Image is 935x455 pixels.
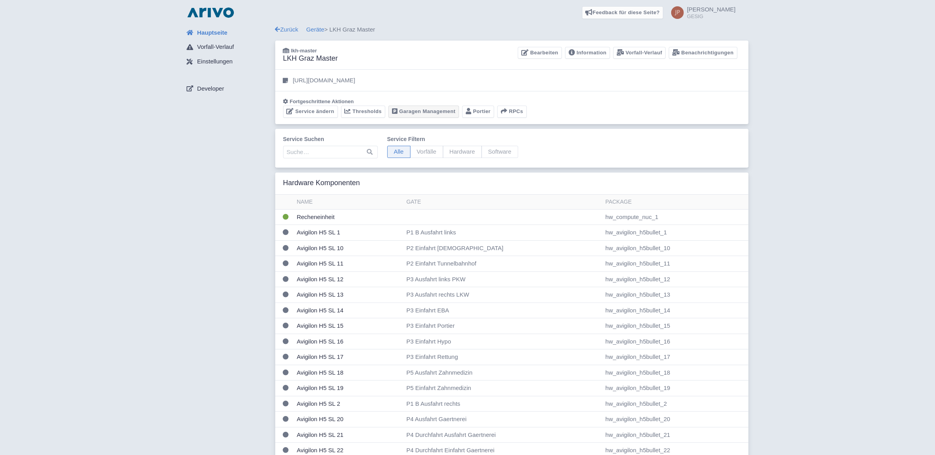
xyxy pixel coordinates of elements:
th: Name [294,195,403,210]
td: P3 Ausfahrt rechts LKW [403,287,603,303]
td: hw_avigilon_h5bullet_21 [602,427,748,443]
td: Avigilon H5 SL 17 [294,349,403,365]
small: GESIG [687,14,735,19]
a: Garagen Management [388,106,459,118]
a: Feedback für diese Seite? [582,6,664,19]
span: Alle [387,146,411,158]
label: Service suchen [283,135,378,143]
td: hw_avigilon_h5bullet_12 [602,271,748,287]
td: Avigilon H5 SL 10 [294,240,403,256]
td: Avigilon H5 SL 2 [294,396,403,412]
td: P3 Einfahrt EBA [403,303,603,318]
td: Avigilon H5 SL 16 [294,334,403,349]
a: Bearbeiten [518,47,562,59]
td: P5 Ausfahrt Zahnmedizin [403,365,603,381]
td: Avigilon H5 SL 18 [294,365,403,381]
a: Vorfall-Verlauf [613,47,666,59]
td: Avigilon H5 SL 11 [294,256,403,272]
td: P1 B Ausfahrt links [403,225,603,241]
td: Avigilon H5 SL 19 [294,381,403,396]
td: Avigilon H5 SL 1 [294,225,403,241]
a: Portier [462,106,494,118]
td: P3 Ausfahrt links PKW [403,271,603,287]
td: P2 Einfahrt [DEMOGRAPHIC_DATA] [403,240,603,256]
div: > LKH Graz Master [275,25,748,34]
th: Package [602,195,748,210]
button: RPCs [497,106,527,118]
td: P3 Einfahrt Portier [403,318,603,334]
input: Suche… [283,146,378,158]
td: P4 Ausfahrt Gaertnerei [403,412,603,427]
td: hw_avigilon_h5bullet_15 [602,318,748,334]
a: Service ändern [283,106,338,118]
h3: Hardware Komponenten [283,179,360,188]
td: hw_avigilon_h5bullet_11 [602,256,748,272]
td: hw_avigilon_h5bullet_2 [602,396,748,412]
td: P5 Einfahrt Zahnmedizin [403,381,603,396]
span: Hardware [443,146,482,158]
td: P2 Einfahrt Tunnelbahnhof [403,256,603,272]
a: Geräte [306,26,325,33]
td: P1 B Ausfahrt rechts [403,396,603,412]
span: Vorfall-Verlauf [197,43,234,52]
p: [URL][DOMAIN_NAME] [293,76,355,85]
td: hw_avigilon_h5bullet_1 [602,225,748,241]
span: Einstellungen [197,57,233,66]
td: Avigilon H5 SL 12 [294,271,403,287]
span: Vorfälle [410,146,443,158]
h3: LKH Graz Master [283,54,338,63]
a: Hauptseite [181,25,275,40]
td: Avigilon H5 SL 14 [294,303,403,318]
td: hw_avigilon_h5bullet_10 [602,240,748,256]
td: P3 Einfahrt Hypo [403,334,603,349]
td: hw_compute_nuc_1 [602,209,748,225]
span: Software [481,146,518,158]
a: Vorfall-Verlauf [181,40,275,55]
a: Einstellungen [181,54,275,69]
span: Fortgeschrittene Aktionen [290,98,354,104]
td: hw_avigilon_h5bullet_20 [602,412,748,427]
a: Information [565,47,610,59]
span: lkh-master [291,48,317,54]
th: Gate [403,195,603,210]
td: Avigilon H5 SL 20 [294,412,403,427]
a: Thresholds [341,106,385,118]
a: Zurück [275,26,299,33]
td: hw_avigilon_h5bullet_18 [602,365,748,381]
a: Developer [181,81,275,96]
a: [PERSON_NAME] GESIG [666,6,735,19]
td: hw_avigilon_h5bullet_19 [602,381,748,396]
td: Recheneinheit [294,209,403,225]
td: hw_avigilon_h5bullet_14 [602,303,748,318]
td: P3 Einfahrt Rettung [403,349,603,365]
img: logo [185,6,236,19]
td: Avigilon H5 SL 15 [294,318,403,334]
label: Service filtern [387,135,518,143]
td: Avigilon H5 SL 13 [294,287,403,303]
td: hw_avigilon_h5bullet_16 [602,334,748,349]
td: P4 Durchfahrt Ausfahrt Gaertnerei [403,427,603,443]
span: Developer [197,84,224,93]
td: hw_avigilon_h5bullet_17 [602,349,748,365]
td: hw_avigilon_h5bullet_13 [602,287,748,303]
span: [PERSON_NAME] [687,6,735,13]
a: Benachrichtigungen [669,47,737,59]
span: Hauptseite [197,28,228,37]
td: Avigilon H5 SL 21 [294,427,403,443]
